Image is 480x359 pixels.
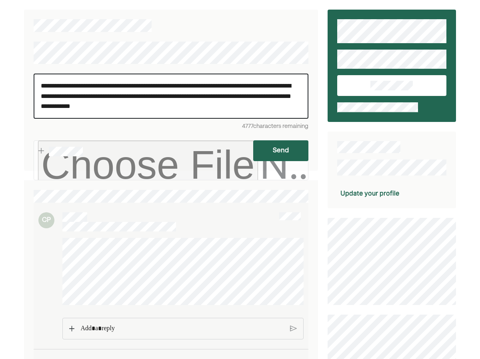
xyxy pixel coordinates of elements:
div: Rich Text Editor. Editing area: main [76,318,288,339]
div: CP [38,212,54,228]
div: 4777 characters remaining [34,122,308,131]
div: Rich Text Editor. Editing area: main [34,74,308,119]
div: Update your profile [340,188,399,198]
button: Send [253,140,308,161]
